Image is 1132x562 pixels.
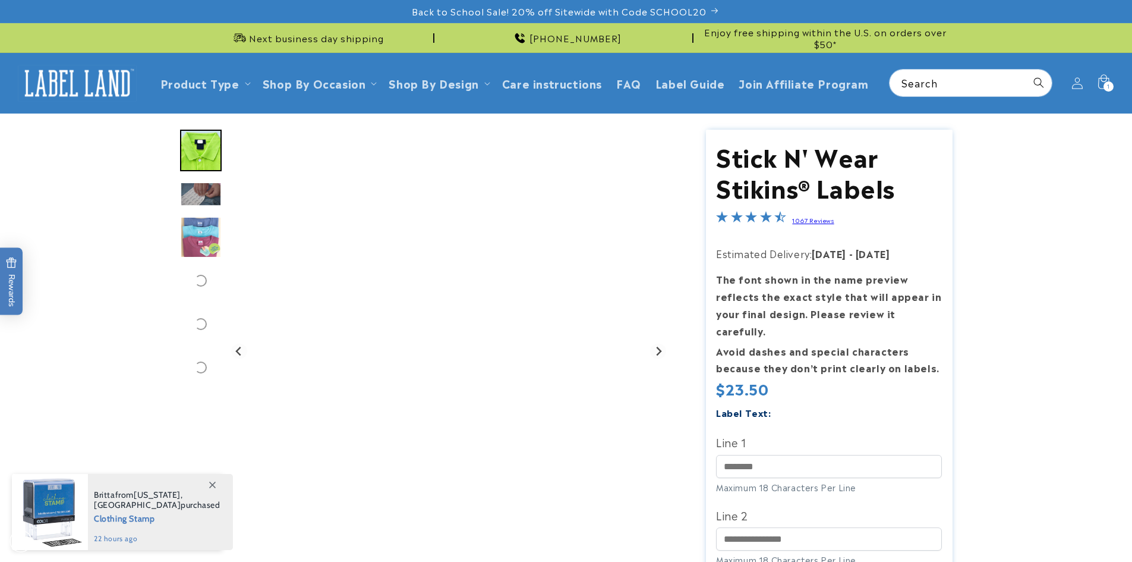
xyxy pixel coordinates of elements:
[648,69,732,97] a: Label Guide
[180,130,222,171] div: Go to slide 2
[180,216,222,258] div: Go to slide 4
[94,490,220,510] span: from , purchased
[698,26,953,49] span: Enjoy free shipping within the U.S. on orders over $50*
[249,32,384,44] span: Next business day shipping
[495,69,609,97] a: Care instructions
[180,260,222,302] div: Go to slide 5
[716,245,942,262] p: Estimated Delivery:
[739,76,868,90] span: Join Affiliate Program
[18,65,137,102] img: Label Land
[153,69,256,97] summary: Product Type
[180,23,434,52] div: Announcement
[650,343,666,359] button: Next slide
[716,212,786,227] span: 4.7-star overall rating
[698,23,953,52] div: Announcement
[849,246,853,260] strong: -
[412,5,707,17] span: Back to School Sale! 20% off Sitewide with Code SCHOOL20
[180,182,222,206] img: null
[14,60,141,106] a: Label Land
[716,432,942,451] label: Line 1
[180,173,222,215] div: Go to slide 3
[134,489,181,500] span: [US_STATE]
[231,343,247,359] button: Previous slide
[1107,81,1110,92] span: 1
[502,76,602,90] span: Care instructions
[716,481,942,494] div: Maximum 18 Characters Per Line
[716,406,771,419] label: Label Text:
[180,347,222,388] div: Go to slide 7
[439,23,693,52] div: Announcement
[180,216,222,258] img: Stick N' Wear® Labels - Label Land
[609,69,648,97] a: FAQ
[655,76,725,90] span: Label Guide
[716,379,769,398] span: $23.50
[716,272,941,337] strong: The font shown in the name preview reflects the exact style that will appear in your final design...
[263,76,366,90] span: Shop By Occasion
[792,216,834,224] a: 1067 Reviews
[180,130,222,171] img: Stick N' Wear® Labels - Label Land
[160,75,239,91] a: Product Type
[256,69,382,97] summary: Shop By Occasion
[716,140,942,202] h1: Stick N' Wear Stikins® Labels
[180,303,222,345] div: Go to slide 6
[856,246,890,260] strong: [DATE]
[1026,70,1052,96] button: Search
[389,75,478,91] a: Shop By Design
[731,69,875,97] a: Join Affiliate Program
[812,246,846,260] strong: [DATE]
[716,506,942,525] label: Line 2
[716,344,939,375] strong: Avoid dashes and special characters because they don’t print clearly on labels.
[616,76,641,90] span: FAQ
[381,69,494,97] summary: Shop By Design
[529,32,622,44] span: [PHONE_NUMBER]
[6,257,17,306] span: Rewards
[94,500,181,510] span: [GEOGRAPHIC_DATA]
[94,489,115,500] span: Britta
